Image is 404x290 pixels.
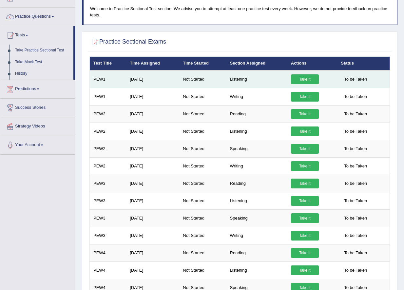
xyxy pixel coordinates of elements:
[341,74,370,84] span: To be Taken
[0,80,75,96] a: Predictions
[90,209,126,227] td: PEW3
[226,192,287,209] td: Listening
[291,144,319,154] a: Take it
[226,57,287,70] th: Section Assigned
[89,37,166,47] h2: Practice Sectional Exams
[179,157,226,175] td: Not Started
[226,209,287,227] td: Speaking
[0,8,75,24] a: Practice Questions
[341,231,370,241] span: To be Taken
[341,109,370,119] span: To be Taken
[90,244,126,261] td: PEW4
[291,126,319,136] a: Take it
[0,117,75,134] a: Strategy Videos
[90,6,391,18] p: Welcome to Practice Sectional Test section. We advise you to attempt at least one practice test e...
[291,161,319,171] a: Take it
[291,92,319,102] a: Take it
[90,192,126,209] td: PEW3
[179,57,226,70] th: Time Started
[90,88,126,105] td: PEW1
[179,227,226,244] td: Not Started
[126,140,179,157] td: [DATE]
[90,175,126,192] td: PEW3
[226,157,287,175] td: Writing
[179,105,226,123] td: Not Started
[126,175,179,192] td: [DATE]
[226,175,287,192] td: Reading
[291,109,319,119] a: Take it
[291,74,319,84] a: Take it
[0,26,73,43] a: Tests
[126,192,179,209] td: [DATE]
[291,231,319,241] a: Take it
[226,105,287,123] td: Reading
[179,209,226,227] td: Not Started
[226,140,287,157] td: Speaking
[226,244,287,261] td: Reading
[12,56,73,68] a: Take Mock Test
[126,157,179,175] td: [DATE]
[179,88,226,105] td: Not Started
[126,209,179,227] td: [DATE]
[126,123,179,140] td: [DATE]
[226,261,287,279] td: Listening
[12,45,73,56] a: Take Practice Sectional Test
[341,265,370,275] span: To be Taken
[126,227,179,244] td: [DATE]
[226,70,287,88] td: Listening
[126,261,179,279] td: [DATE]
[226,123,287,140] td: Listening
[126,70,179,88] td: [DATE]
[341,213,370,223] span: To be Taken
[291,265,319,275] a: Take it
[126,244,179,261] td: [DATE]
[341,179,370,188] span: To be Taken
[226,227,287,244] td: Writing
[337,57,390,70] th: Status
[341,126,370,136] span: To be Taken
[179,244,226,261] td: Not Started
[341,248,370,258] span: To be Taken
[0,136,75,152] a: Your Account
[341,144,370,154] span: To be Taken
[179,123,226,140] td: Not Started
[291,213,319,223] a: Take it
[179,192,226,209] td: Not Started
[90,105,126,123] td: PEW2
[90,140,126,157] td: PEW2
[179,70,226,88] td: Not Started
[287,57,337,70] th: Actions
[90,57,126,70] th: Test Title
[126,105,179,123] td: [DATE]
[90,157,126,175] td: PEW2
[126,57,179,70] th: Time Assigned
[90,123,126,140] td: PEW2
[90,261,126,279] td: PEW4
[179,261,226,279] td: Not Started
[0,99,75,115] a: Success Stories
[291,196,319,206] a: Take it
[291,179,319,188] a: Take it
[341,161,370,171] span: To be Taken
[12,68,73,80] a: History
[90,227,126,244] td: PEW3
[341,196,370,206] span: To be Taken
[179,140,226,157] td: Not Started
[226,88,287,105] td: Writing
[341,92,370,102] span: To be Taken
[90,70,126,88] td: PEW1
[291,248,319,258] a: Take it
[126,88,179,105] td: [DATE]
[179,175,226,192] td: Not Started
